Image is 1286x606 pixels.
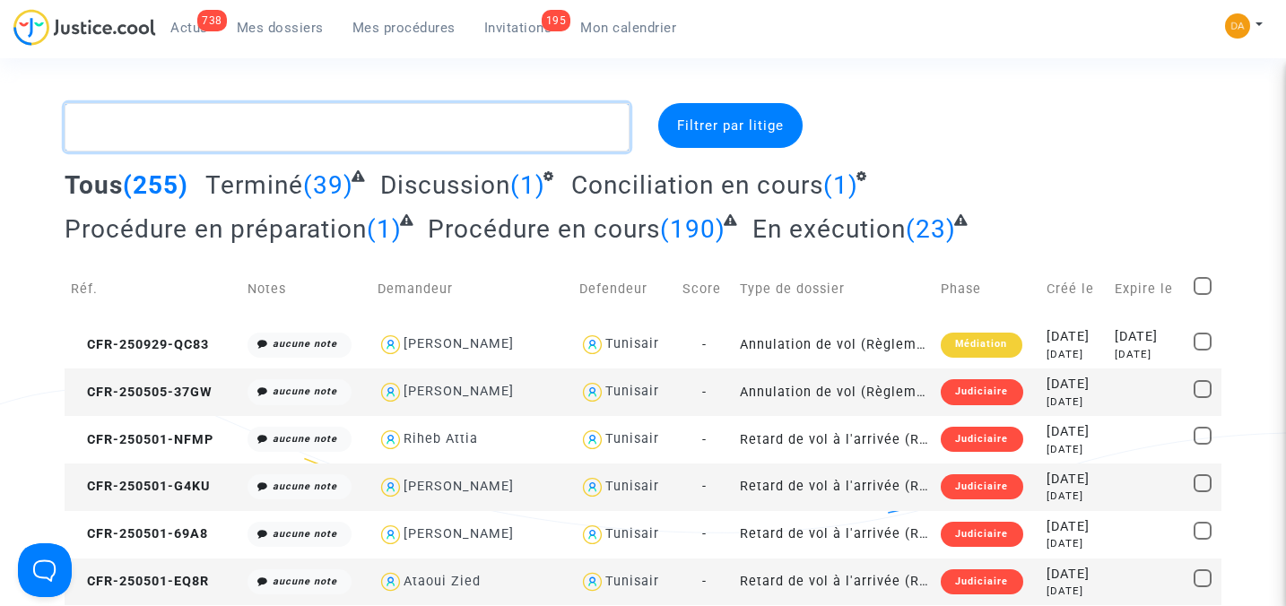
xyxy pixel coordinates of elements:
div: [DATE] [1047,470,1101,489]
span: - [702,479,707,494]
td: Retard de vol à l'arrivée (Règlement CE n°261/2004) [734,511,934,558]
div: [PERSON_NAME] [404,336,514,351]
span: Filtrer par litige [677,117,784,134]
td: Type de dossier [734,257,934,321]
div: [DATE] [1047,584,1101,599]
div: Médiation [941,333,1021,358]
span: Mes procédures [352,20,456,36]
img: icon-user.svg [378,427,404,453]
a: Mes procédures [338,14,470,41]
div: [DATE] [1047,422,1101,442]
div: Judiciaire [941,379,1022,404]
img: icon-user.svg [579,522,605,548]
span: - [702,385,707,400]
div: [DATE] [1115,347,1182,362]
div: [DATE] [1115,327,1182,347]
span: (23) [906,214,956,244]
span: (1) [510,170,545,200]
iframe: Help Scout Beacon - Open [18,543,72,597]
td: Retard de vol à l'arrivée (Règlement CE n°261/2004) [734,416,934,463]
i: aucune note [273,576,337,587]
td: Annulation de vol (Règlement CE n°261/2004) [734,368,934,416]
div: [DATE] [1047,442,1101,457]
div: Tunisair [605,336,659,351]
td: Notes [241,257,371,321]
td: Score [676,257,734,321]
i: aucune note [273,433,337,445]
td: Demandeur [371,257,572,321]
td: Réf. [65,257,241,321]
span: CFR-250929-QC83 [71,337,209,352]
img: icon-user.svg [378,332,404,358]
img: icon-user.svg [579,427,605,453]
td: Retard de vol à l'arrivée (Règlement CE n°261/2004) [734,558,934,606]
div: [DATE] [1047,536,1101,551]
div: Judiciaire [941,522,1022,547]
div: 195 [542,10,571,31]
span: (1) [367,214,402,244]
div: [DATE] [1047,347,1101,362]
a: Mes dossiers [222,14,338,41]
div: [DATE] [1047,565,1101,584]
a: 195Invitations [470,14,567,41]
div: Tunisair [605,384,659,399]
div: Judiciaire [941,474,1022,499]
span: Conciliation en cours [571,170,823,200]
div: 738 [197,10,227,31]
span: - [702,574,707,589]
img: f196418186172f8aa65772d580cc3cbf [1225,13,1250,39]
div: [DATE] [1047,489,1101,504]
span: - [702,526,707,541]
span: (39) [303,170,353,200]
td: Annulation de vol (Règlement CE n°261/2004) [734,321,934,368]
div: Ataoui Zied [404,574,481,589]
a: Mon calendrier [566,14,691,41]
img: jc-logo.svg [13,9,156,46]
div: Judiciaire [941,569,1022,594]
span: (190) [660,214,726,244]
div: Tunisair [605,526,659,541]
div: Tunisair [605,479,659,494]
span: - [702,432,707,447]
span: En exécution [752,214,906,244]
div: [PERSON_NAME] [404,479,514,494]
td: Expire le [1108,257,1188,321]
span: Mes dossiers [237,20,324,36]
span: Discussion [380,170,510,200]
img: icon-user.svg [579,474,605,500]
div: Riheb Attia [404,431,478,446]
img: icon-user.svg [378,474,404,500]
img: icon-user.svg [378,522,404,548]
div: [DATE] [1047,375,1101,394]
i: aucune note [273,528,337,540]
div: [DATE] [1047,327,1101,347]
div: Judiciaire [941,427,1022,452]
span: CFR-250501-NFMP [71,432,213,447]
span: - [702,337,707,352]
i: aucune note [273,338,337,350]
span: Invitations [484,20,552,36]
img: icon-user.svg [378,379,404,405]
span: CFR-250501-G4KU [71,479,210,494]
td: Defendeur [573,257,676,321]
span: CFR-250501-69A8 [71,526,208,541]
span: Tous [65,170,123,200]
span: Mon calendrier [580,20,676,36]
div: [DATE] [1047,394,1101,410]
td: Phase [934,257,1040,321]
span: Terminé [205,170,303,200]
td: Retard de vol à l'arrivée (Règlement CE n°261/2004) [734,463,934,511]
span: Actus [170,20,208,36]
span: CFR-250505-37GW [71,385,213,400]
td: Créé le [1040,257,1108,321]
i: aucune note [273,385,337,397]
span: CFR-250501-EQ8R [71,574,209,589]
div: [PERSON_NAME] [404,384,514,399]
a: 738Actus [156,14,222,41]
div: [PERSON_NAME] [404,526,514,541]
div: [DATE] [1047,517,1101,537]
span: (1) [823,170,858,200]
i: aucune note [273,480,337,492]
div: Tunisair [605,574,659,589]
img: icon-user.svg [579,379,605,405]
